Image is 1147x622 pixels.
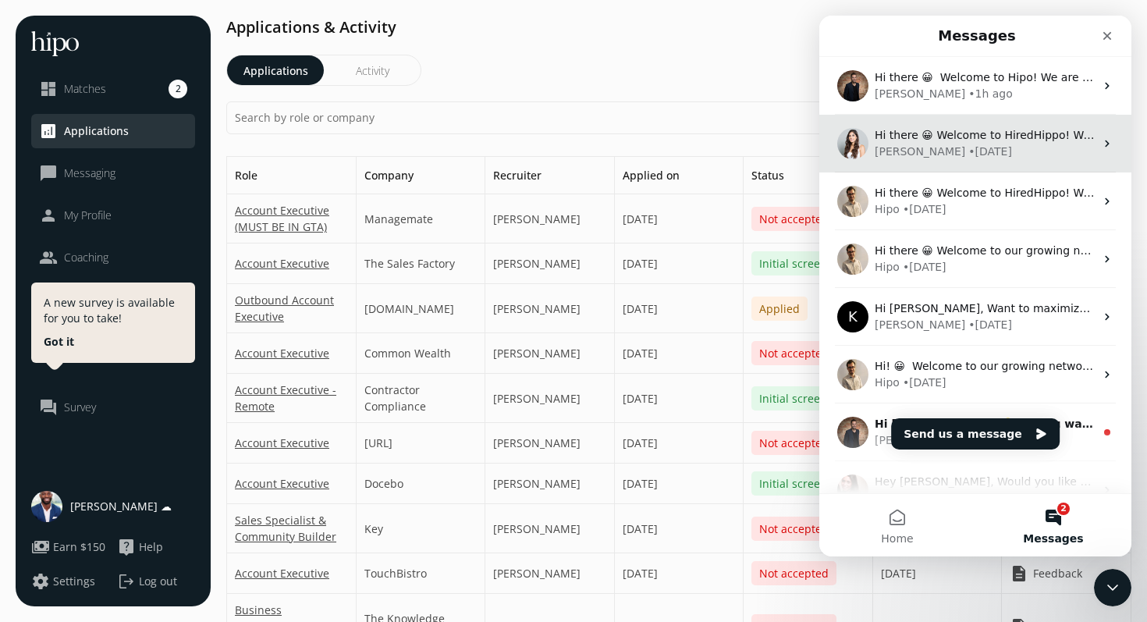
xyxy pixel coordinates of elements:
a: Account Executive [235,345,329,361]
div: Managemate [357,194,486,243]
div: [DATE] [615,284,744,333]
div: [DATE] [615,333,744,374]
input: Search by role or company [226,101,1043,134]
span: people [39,248,58,267]
div: Hipo [55,243,80,260]
img: Profile image for Lynn [18,459,49,490]
h5: Company [357,157,486,194]
span: settings [31,572,50,591]
span: Home [62,517,94,528]
a: dashboardMatches2 [39,80,187,98]
div: [DATE] [615,194,744,243]
a: Account Executive - Remote [235,382,348,414]
div: The Sales Factory [357,243,486,284]
h5: Recruiter [485,157,615,194]
span: Survey [64,400,96,415]
span: Hi there 😀 Welcome to HiredHippo! We are a hiring marketplace matching high-potential talent to h... [55,113,895,126]
span: Coaching [64,250,108,265]
span: Initial screen [751,386,835,411]
div: Docebo [357,464,486,504]
div: [PERSON_NAME]​ [485,464,615,504]
span: Earn $150 [53,539,105,555]
a: live_helpHelp [117,538,195,556]
div: Contractor Compliance [357,374,486,423]
img: Profile image for John [18,228,49,259]
div: • [DATE] [83,243,127,260]
a: chat_bubble_outlineMessaging [39,164,187,183]
div: [PERSON_NAME] [55,301,146,318]
a: Account Executive [235,475,329,492]
a: personMy Profile [39,206,187,225]
div: [PERSON_NAME] [55,128,146,144]
span: chat_bubble_outline [39,164,58,183]
div: [DATE] [615,504,744,553]
a: Account Executive [235,435,329,451]
span: Feedback [1033,565,1082,581]
span: Settings [53,574,95,589]
div: [PERSON_NAME] [55,417,146,433]
div: [PERSON_NAME] [55,70,146,87]
img: user-photo [31,491,62,522]
button: paymentsEarn $150 [31,538,105,556]
span: Not accepted [751,517,836,541]
span: [PERSON_NAME] ☁ [70,499,172,514]
button: Send us a message [72,403,240,434]
span: Not accepted [751,341,836,365]
div: TouchBistro [357,553,486,594]
button: live_helpHelp [117,538,163,556]
span: person [39,206,58,225]
a: settingsSettings [31,572,109,591]
button: Activity [324,55,421,85]
div: • [DATE] [149,474,193,491]
span: Hi [PERSON_NAME], Want to maximize your chances of landing an interview and getting hired? Watch ... [55,286,1085,299]
span: payments [31,538,50,556]
span: Hi there 😀 ​ Welcome to Hipo! We are a hiring marketplace matching high-potential talent to high-... [55,55,866,68]
span: description [1010,564,1028,583]
div: [DOMAIN_NAME] [357,284,486,333]
a: paymentsEarn $150 [31,538,109,556]
a: Account Executive (MUST BE IN GTA) [235,202,348,235]
span: [DATE] [881,565,916,581]
span: Initial screen [751,251,835,275]
img: Profile image for John [18,170,49,201]
h5: Applied on [615,157,744,194]
iframe: To enrich screen reader interactions, please activate Accessibility in Grammarly extension settings [1094,569,1131,606]
a: Account Executive [235,565,329,581]
div: [PERSON_NAME] [485,423,615,464]
span: Messages [204,517,264,528]
div: [PERSON_NAME] [485,553,615,594]
button: settingsSettings [31,572,95,591]
span: Hi there 😀 Welcome to HiredHippo! We are a hiring marketplace matching high-potential talent to h... [55,171,895,183]
div: [DATE] [615,374,744,423]
button: Messages [156,478,312,541]
div: • [DATE] [149,301,193,318]
div: [DATE] [615,553,744,594]
span: question_answer [39,398,58,417]
span: live_help [117,538,136,556]
span: logout [117,572,136,591]
a: question_answerSurvey [39,398,187,417]
a: analyticsApplications [39,122,187,140]
a: peopleCoaching [39,248,187,267]
span: Messaging [64,165,115,181]
button: Applications [227,55,324,85]
div: Profile image for Kara [18,286,49,317]
div: [PERSON_NAME] [485,504,615,553]
div: [PERSON_NAME] [485,243,615,284]
div: [DATE] [615,423,744,464]
div: • [DATE] [83,359,127,375]
span: Hi there 😀 Welcome to our growing network of top professionals in [GEOGRAPHIC_DATA]! How can we h... [55,229,760,241]
div: [PERSON_NAME] [485,374,615,423]
div: [PERSON_NAME] [55,474,146,491]
h1: Applications & Activity [226,16,1131,39]
span: Applications [64,123,129,139]
div: [PERSON_NAME] [485,333,615,374]
span: My Profile [64,208,112,223]
div: Common Wealth [357,333,486,374]
div: Key [357,504,486,553]
div: • [DATE] [83,186,127,202]
div: Hipo [55,186,80,202]
span: Applied [751,297,808,321]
